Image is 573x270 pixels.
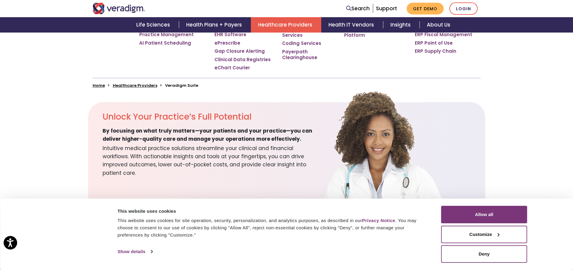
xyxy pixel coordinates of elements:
[346,5,370,13] a: Search
[103,112,320,122] h2: Unlock Your Practice’s Full Potential
[344,26,406,38] a: Patient Engagement Platform
[282,26,335,38] a: Revenue Cycle Services
[415,32,472,38] a: ERP Fiscal Management
[118,208,428,215] div: This website uses cookies
[449,2,478,15] a: Login
[113,83,157,88] a: Healthcare Providers
[214,48,265,54] a: Gap Closure Alerting
[214,65,250,71] a: eChart Courier
[93,3,145,14] img: Veradigm logo
[420,17,457,33] a: About Us
[441,206,527,223] button: Allow all
[139,32,194,38] a: Practice Management
[179,17,251,33] a: Health Plans + Payers
[214,32,246,38] a: EHR Software
[441,226,527,243] button: Customize
[407,3,444,14] a: Get Demo
[103,143,320,177] span: Intuitive medical practice solutions streamline your clinical and financial workflows. With actio...
[118,247,152,256] a: Show details
[251,17,321,33] a: Healthcare Providers
[376,5,397,12] a: Support
[282,40,321,46] a: Coding Services
[214,57,271,63] a: Clinical Data Registries
[103,127,320,143] span: By focusing on what truly matters—your patients and your practice—you can deliver higher-quality ...
[139,40,191,46] a: AI Patient Scheduling
[214,40,240,46] a: ePrescribe
[415,48,456,54] a: ERP Supply Chain
[93,83,105,88] a: Home
[441,245,527,263] button: Deny
[457,227,566,263] iframe: Drift Chat Widget
[415,40,453,46] a: ERP Point of Use
[321,17,383,33] a: Health IT Vendors
[118,217,428,239] div: This website uses cookies for site operation, security, personalization, and analytics purposes, ...
[129,17,179,33] a: Life Sciences
[362,218,395,223] a: Privacy Notice
[309,90,459,215] img: solution-provider-potential.png
[383,17,420,33] a: Insights
[282,49,335,61] a: Payerpath Clearinghouse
